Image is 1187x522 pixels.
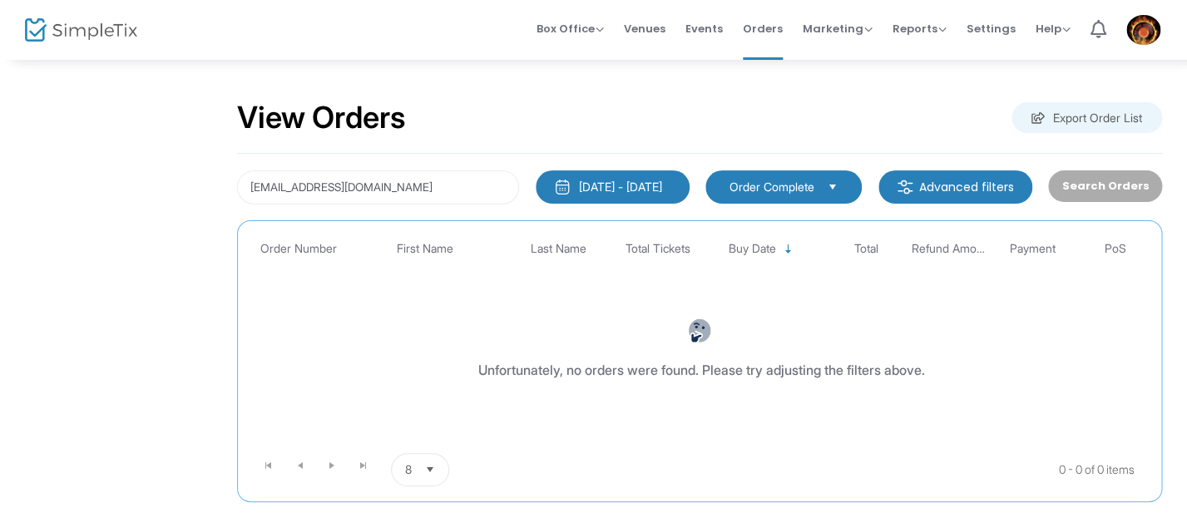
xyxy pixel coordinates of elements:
[246,229,1153,446] div: Data table
[908,229,991,268] th: Refund Amount
[615,453,1135,486] kendo-pager-info: 0 - 0 of 0 items
[260,242,337,256] span: Order Number
[624,7,665,50] span: Venues
[685,7,723,50] span: Events
[397,242,453,256] span: First Name
[531,242,586,256] span: Last Name
[878,170,1032,204] m-button: Advanced filters
[405,461,412,478] span: 8
[1010,242,1056,256] span: Payment
[824,229,908,268] th: Total
[897,179,913,195] img: filter
[554,179,571,195] img: monthly
[237,100,406,136] h2: View Orders
[803,21,873,37] span: Marketing
[478,360,925,380] div: Unfortunately, no orders were found. Please try adjusting the filters above.
[616,229,700,268] th: Total Tickets
[730,179,814,195] span: Order Complete
[782,243,795,256] span: Sortable
[579,179,662,195] div: [DATE] - [DATE]
[536,170,690,204] button: [DATE] - [DATE]
[729,242,776,256] span: Buy Date
[1036,21,1071,37] span: Help
[743,7,783,50] span: Orders
[821,178,844,196] button: Select
[687,318,712,343] img: face-thinking.png
[237,170,519,204] input: Search by name, email, phone, order number, ip address, or last 4 digits of card
[418,454,442,485] button: Select
[893,21,947,37] span: Reports
[537,21,604,37] span: Box Office
[1105,242,1126,256] span: PoS
[967,7,1016,50] span: Settings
